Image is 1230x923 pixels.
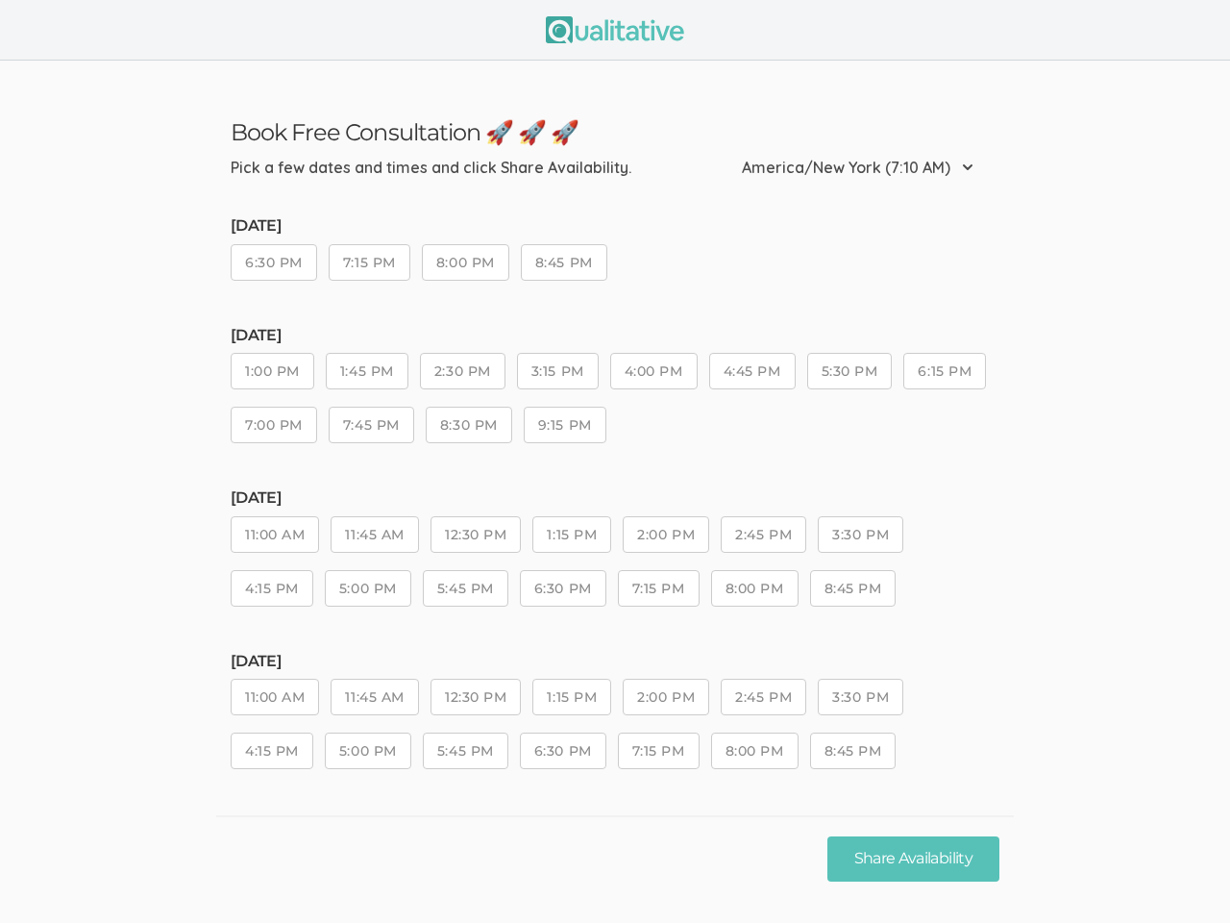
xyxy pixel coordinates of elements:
button: 11:00 AM [231,679,319,715]
button: 4:45 PM [709,353,796,389]
button: 8:00 PM [711,733,799,769]
button: 11:45 AM [331,516,418,553]
button: 1:00 PM [231,353,314,389]
button: 6:30 PM [231,244,317,281]
button: 8:45 PM [810,570,897,607]
button: 2:45 PM [721,516,806,553]
button: 2:45 PM [721,679,806,715]
button: 7:45 PM [329,407,414,443]
button: 7:15 PM [329,244,410,281]
button: 3:15 PM [517,353,599,389]
button: 1:15 PM [532,679,611,715]
h3: Book Free Consultation 🚀 🚀 🚀 [231,118,999,146]
button: 3:30 PM [818,516,903,553]
button: 5:00 PM [325,733,411,769]
button: 2:00 PM [623,679,709,715]
h5: [DATE] [231,217,999,235]
button: 6:30 PM [520,570,606,607]
h5: [DATE] [231,653,999,670]
button: 7:00 PM [231,407,317,443]
h5: [DATE] [231,327,999,344]
button: 11:00 AM [231,516,319,553]
button: 11:45 AM [331,679,418,715]
button: 3:30 PM [818,679,903,715]
button: 6:30 PM [520,733,606,769]
button: 7:15 PM [618,570,700,607]
button: 2:00 PM [623,516,709,553]
button: 12:30 PM [430,679,521,715]
button: Share Availability [827,836,999,882]
button: 2:30 PM [420,353,505,389]
button: 12:30 PM [430,516,521,553]
button: 7:15 PM [618,733,700,769]
button: 9:15 PM [524,407,606,443]
button: 5:45 PM [423,570,508,607]
button: 8:45 PM [521,244,607,281]
button: 1:45 PM [326,353,408,389]
button: 5:30 PM [807,353,893,389]
button: 5:00 PM [325,570,411,607]
button: 4:15 PM [231,570,313,607]
button: 8:00 PM [422,244,509,281]
button: 5:45 PM [423,733,508,769]
img: Qualitative [546,16,684,43]
button: 1:15 PM [532,516,611,553]
button: 4:00 PM [610,353,698,389]
button: 8:30 PM [426,407,512,443]
button: 6:15 PM [903,353,986,389]
button: 8:00 PM [711,570,799,607]
button: 4:15 PM [231,733,313,769]
div: Pick a few dates and times and click Share Availability. [231,157,631,179]
h5: [DATE] [231,489,999,507]
button: 8:45 PM [810,733,897,769]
